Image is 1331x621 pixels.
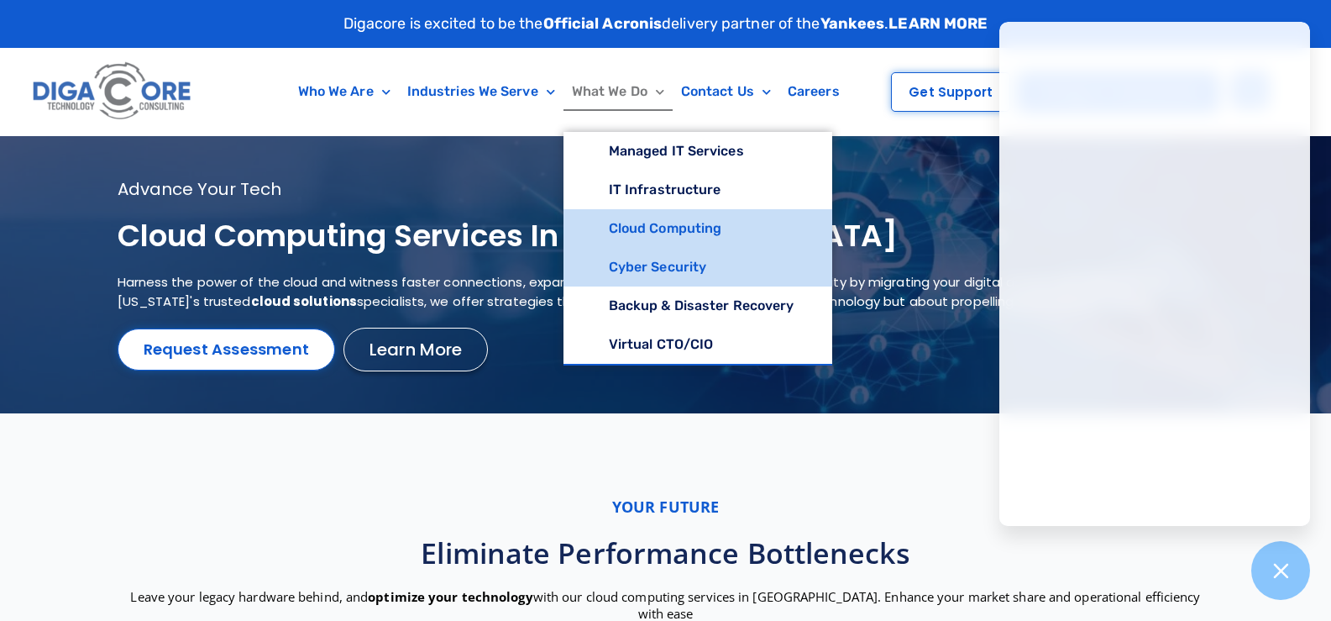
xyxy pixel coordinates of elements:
p: Harness the power of the cloud and witness faster connections, expanded capacity, and unparallele... [118,273,1172,311]
nav: Menu [266,72,872,111]
a: Who We Are [290,72,399,111]
a: What We Do [563,72,673,111]
h2: Eliminate performance bottlenecks [120,534,1212,571]
span: Learn More [369,341,462,358]
h1: Cloud Computing services in [GEOGRAPHIC_DATA] [118,217,1172,256]
strong: optimize your technology [368,588,532,605]
a: Industries We Serve [399,72,563,111]
a: Careers [779,72,848,111]
a: Virtual CTO/CIO [563,325,833,364]
a: Cyber Security [563,248,833,287]
a: LEARN MORE [888,14,988,33]
a: Learn More [343,328,488,371]
iframe: Chatgenie Messenger [999,22,1310,526]
strong: Official Acronis [543,14,663,33]
a: Contact Us [673,72,779,111]
img: Digacore logo 1 [29,56,197,127]
span: Get Support [909,86,993,98]
p: Your future [120,497,1212,517]
a: Cloud Computing [563,209,833,248]
strong: cloud solutions [251,292,358,310]
a: Get Support [891,72,1010,112]
a: IT Infrastructure [563,171,833,209]
a: Backup & Disaster Recovery [563,287,833,325]
a: Request Assessment [118,329,336,371]
p: Advance your tech [118,178,1172,200]
strong: Yankees [820,14,885,33]
p: Digacore is excited to be the delivery partner of the . [343,13,988,35]
ul: What We Do [563,132,833,366]
a: Managed IT Services [563,132,833,171]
